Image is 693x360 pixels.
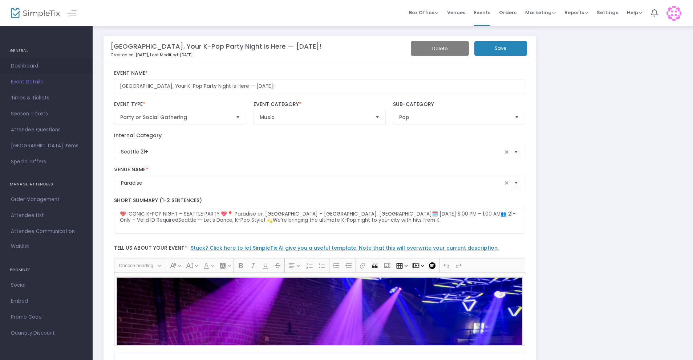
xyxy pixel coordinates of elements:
[409,9,438,16] span: Box Office
[114,273,526,345] div: Rich Text Editor, main
[115,260,165,271] button: Choose heading
[11,296,82,306] span: Embed
[191,244,499,251] a: Stuck? Click here to let SimpleTix AI give you a useful template. Note that this will overwrite y...
[114,258,526,273] div: Editor toolbar
[627,9,642,16] span: Help
[121,179,503,187] input: Select Venue
[11,109,82,119] span: Season Tickets
[502,179,511,187] span: clear
[11,61,82,71] span: Dashboard
[11,141,82,151] span: [GEOGRAPHIC_DATA] Items
[114,197,202,204] span: Short Summary (1-2 Sentences)
[502,148,511,156] span: clear
[499,3,516,22] span: Orders
[11,157,82,167] span: Special Offers
[110,241,529,258] label: Tell us about your event
[11,328,82,338] span: Quantity Discount
[372,110,382,124] button: Select
[10,263,83,277] h4: PROMOTE
[260,114,370,121] span: Music
[11,312,82,322] span: Promo Code
[10,44,83,58] h4: GENERAL
[447,3,465,22] span: Venues
[511,144,521,159] button: Select
[11,195,82,204] span: Order Management
[11,93,82,103] span: Times & Tickets
[11,77,82,87] span: Event Details
[511,176,521,191] button: Select
[114,132,162,139] label: Internal Category
[114,70,526,77] label: Event Name
[254,101,386,108] label: Event Category
[119,261,157,270] span: Choose heading
[148,52,192,58] span: , Last Modified: [DATE]
[399,114,509,121] span: Pop
[564,9,588,16] span: Reports
[11,125,82,135] span: Attendee Questions
[393,101,526,108] label: Sub-Category
[512,110,522,124] button: Select
[120,114,230,121] span: Party or Social Gathering
[110,41,321,51] m-panel-title: [GEOGRAPHIC_DATA], Your K-Pop Party Night is Here — [DATE]!
[114,167,526,173] label: Venue Name
[233,110,243,124] button: Select
[10,177,83,192] h4: MANAGE ATTENDEES
[11,211,82,220] span: Attendee List
[411,41,469,56] button: Delete
[474,3,490,22] span: Events
[11,227,82,236] span: Attendee Communication
[110,52,389,58] p: Created on: [DATE]
[11,243,29,250] span: Waitlist
[525,9,556,16] span: Marketing
[11,281,82,290] span: Social
[114,79,526,94] input: Enter Event Name
[474,41,527,56] button: Save
[114,101,247,108] label: Event Type
[121,148,503,156] input: Select Event Internal Category
[597,3,618,22] span: Settings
